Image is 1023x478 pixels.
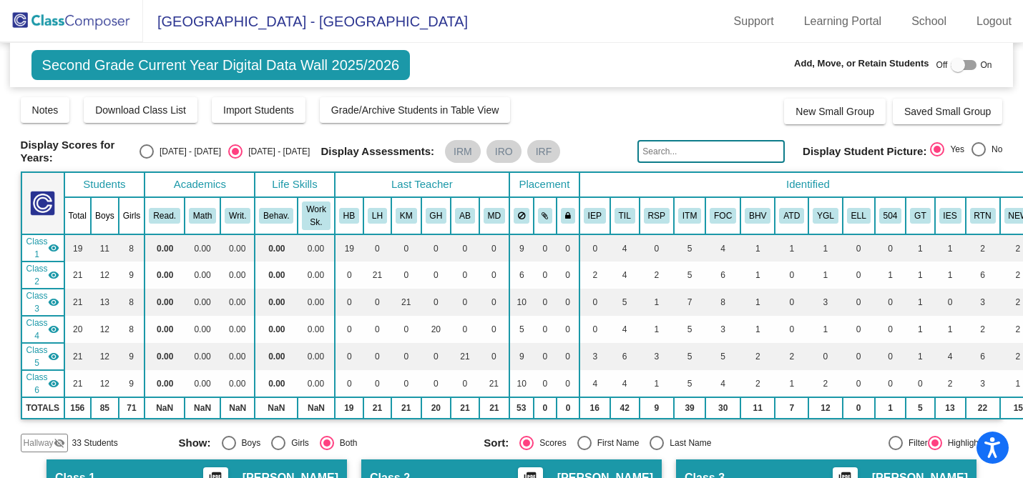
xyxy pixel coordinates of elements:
th: Girls [119,197,145,234]
mat-icon: visibility [48,378,59,389]
td: 6 [610,343,640,370]
td: 0 [391,370,421,397]
button: FOC [710,208,736,224]
td: 0 [479,343,509,370]
td: 1 [808,234,843,262]
td: 0 [579,234,610,262]
span: On [980,59,992,71]
td: 1 [906,262,934,289]
span: Second Grade Current Year Digital Data Wall 2025/2026 [31,50,411,80]
span: Notes [32,104,59,116]
td: 5 [674,316,705,343]
td: Kaylee Myers - No Class Name [21,289,64,316]
td: 0 [479,289,509,316]
td: 5 [674,370,705,397]
td: 21 [64,289,91,316]
td: 0 [875,370,906,397]
td: 9 [509,343,534,370]
td: 5 [674,262,705,289]
td: 0 [640,234,674,262]
td: 6 [966,343,1000,370]
span: Display Student Picture: [803,145,926,158]
td: 1 [808,316,843,343]
td: 0 [335,343,363,370]
td: 0 [843,370,875,397]
td: 1 [740,289,775,316]
td: 0 [335,289,363,316]
td: 5 [674,234,705,262]
td: 0 [875,316,906,343]
button: Behav. [259,208,293,224]
td: 21 [391,289,421,316]
td: 2 [808,370,843,397]
span: Display Assessments: [320,145,434,158]
button: IEP [584,208,606,224]
td: 8 [705,289,740,316]
button: New Small Group [784,99,886,124]
td: 0 [557,370,579,397]
th: Gabi Hall [421,197,451,234]
td: 0.00 [255,289,298,316]
td: 0 [421,262,451,289]
span: Class 4 [26,317,48,342]
td: 9 [119,262,145,289]
td: 1 [740,234,775,262]
td: 4 [705,370,740,397]
button: ELL [847,208,871,224]
td: 4 [935,343,966,370]
th: 504 Plan [875,197,906,234]
span: Import Students [223,104,294,116]
td: 21 [479,370,509,397]
td: 10 [509,370,534,397]
td: 0.00 [185,262,220,289]
td: 4 [610,316,640,343]
th: Previously Retained [966,197,1000,234]
button: Import Students [212,97,305,123]
td: 21 [64,370,91,397]
td: 5 [509,316,534,343]
td: 1 [640,289,674,316]
th: Hillary Beemer [335,197,363,234]
td: 0.00 [220,234,255,262]
td: 0 [363,234,391,262]
td: 2 [966,234,1000,262]
td: 0.00 [255,234,298,262]
td: 0.00 [145,316,185,343]
td: 3 [808,289,843,316]
td: 4 [610,370,640,397]
td: 0.00 [298,343,334,370]
td: 1 [775,370,808,397]
td: 6 [705,262,740,289]
td: 4 [610,234,640,262]
td: 0 [451,262,479,289]
span: [GEOGRAPHIC_DATA] - [GEOGRAPHIC_DATA] [143,10,468,33]
mat-chip: IRF [527,140,561,163]
td: 0 [579,289,610,316]
td: 0.00 [185,234,220,262]
button: GH [426,208,447,224]
td: 7 [674,289,705,316]
span: Download Class List [95,104,186,116]
th: Libby Howe [363,197,391,234]
div: [DATE] - [DATE] [243,145,310,158]
td: 1 [740,262,775,289]
th: Kaylee Myers [391,197,421,234]
td: 0.00 [220,370,255,397]
td: 1 [808,262,843,289]
td: 1 [740,316,775,343]
div: No [986,143,1002,156]
td: 0 [451,289,479,316]
td: 0 [843,234,875,262]
td: 0 [808,343,843,370]
td: 0 [479,234,509,262]
td: 5 [610,289,640,316]
span: Saved Small Group [904,106,991,117]
td: 0 [875,234,906,262]
td: 0 [363,316,391,343]
th: Students [64,172,145,197]
button: GT [910,208,930,224]
button: ATD [779,208,804,224]
th: Gifted and Talented [906,197,934,234]
td: 0.00 [220,343,255,370]
td: 3 [579,343,610,370]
